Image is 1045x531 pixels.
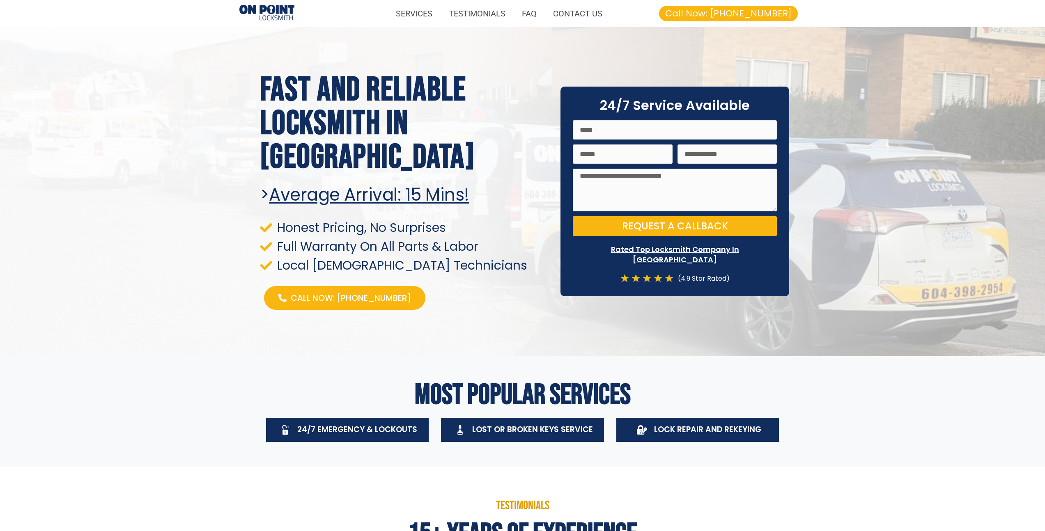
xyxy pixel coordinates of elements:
div: (4.9 Star Rated) [674,273,730,284]
form: On Point Locksmith [573,120,777,241]
h1: Fast and Reliable Locksmith in [GEOGRAPHIC_DATA] [260,73,551,174]
a: Call Now: [PHONE_NUMBER] [264,286,425,310]
img: Proximity Locksmiths 1 [239,5,294,22]
span: Lost Or Broken Keys Service [472,424,593,435]
h2: > [260,185,551,205]
a: SERVICES [388,4,441,23]
span: Call Now: [PHONE_NUMBER] [291,292,411,304]
i: ★ [631,273,641,284]
i: ★ [620,273,629,284]
i: ★ [642,273,652,284]
i: ★ [653,273,663,284]
span: Call Now: [PHONE_NUMBER] [665,9,792,18]
span: Full Warranty On All Parts & Labor [275,241,478,252]
span: Honest Pricing, No Surprises [275,222,446,233]
h2: Most Popular Services [260,381,785,410]
nav: Menu [303,4,611,23]
p: Rated Top Locksmith Company In [GEOGRAPHIC_DATA] [573,244,777,265]
i: ★ [664,273,674,284]
span: Request a Callback [622,221,728,231]
a: Call Now: [PHONE_NUMBER] [659,6,798,21]
span: Local [DEMOGRAPHIC_DATA] Technicians [275,260,527,271]
span: 24/7 Emergency & Lockouts [297,424,417,435]
h2: 24/7 Service Available [573,99,777,112]
button: Request a Callback [573,216,777,236]
a: FAQ [514,4,545,23]
span: Lock Repair And Rekeying [654,424,761,435]
a: CONTACT US [545,4,611,23]
div: 4.7/5 [620,273,674,284]
a: TESTIMONIALS [441,4,514,23]
u: Average arrival: 15 Mins! [269,183,469,207]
